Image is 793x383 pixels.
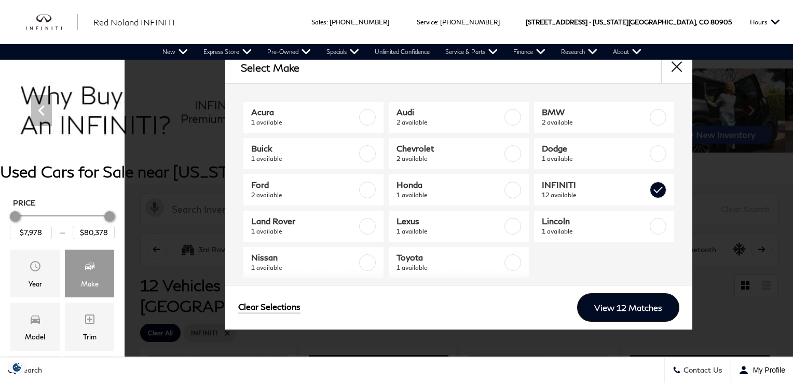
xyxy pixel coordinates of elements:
[93,17,175,27] span: Red Noland INFINITI
[10,303,60,350] div: ModelModel
[311,18,326,26] span: Sales
[330,18,389,26] a: [PHONE_NUMBER]
[367,44,437,60] a: Unlimited Confidence
[10,226,52,239] input: Minimum
[396,107,502,117] span: Audi
[542,216,648,226] span: Lincoln
[10,208,115,239] div: Price
[251,226,357,237] span: 1 available
[396,216,502,226] span: Lexus
[731,357,793,383] button: Open user profile menu
[155,44,649,60] nav: Main Navigation
[251,263,357,273] span: 1 available
[534,102,674,133] a: BMW2 available
[93,16,175,29] a: Red Noland INFINITI
[251,117,357,128] span: 1 available
[251,190,357,200] span: 2 available
[389,102,529,133] a: Audi2 available
[31,95,52,126] div: Previous
[10,250,60,297] div: YearYear
[26,14,78,31] a: infiniti
[505,44,553,60] a: Finance
[396,143,502,154] span: Chevrolet
[396,263,502,273] span: 1 available
[26,14,78,31] img: INFINITI
[534,138,674,169] a: Dodge1 available
[440,18,500,26] a: [PHONE_NUMBER]
[542,107,648,117] span: BMW
[65,303,114,350] div: TrimTrim
[542,190,648,200] span: 12 available
[577,293,679,322] a: View 12 Matches
[542,180,648,190] span: INFINITI
[437,18,439,26] span: :
[81,278,99,290] div: Make
[389,174,529,206] a: Honda1 available
[73,226,115,239] input: Maximum
[534,174,674,206] a: INFINITI12 available
[417,18,437,26] span: Service
[29,278,42,290] div: Year
[251,216,357,226] span: Land Rover
[542,226,648,237] span: 1 available
[243,211,384,242] a: Land Rover1 available
[243,247,384,278] a: Nissan1 available
[65,250,114,297] div: MakeMake
[542,154,648,164] span: 1 available
[238,302,300,314] a: Clear Selections
[84,310,96,331] span: Trim
[83,331,97,343] div: Trim
[259,44,319,60] a: Pre-Owned
[605,44,649,60] a: About
[243,138,384,169] a: Buick1 available
[196,44,259,60] a: Express Store
[5,362,29,373] section: Click to Open Cookie Consent Modal
[84,257,96,278] span: Make
[29,257,42,278] span: Year
[681,366,722,375] span: Contact Us
[542,143,648,154] span: Dodge
[389,247,529,278] a: Toyota1 available
[326,18,328,26] span: :
[251,143,357,154] span: Buick
[396,226,502,237] span: 1 available
[437,44,505,60] a: Service & Parts
[241,62,299,73] h2: Select Make
[396,180,502,190] span: Honda
[10,211,20,222] div: Minimum Price
[319,44,367,60] a: Specials
[749,366,785,374] span: My Profile
[396,117,502,128] span: 2 available
[25,331,45,343] div: Model
[5,362,29,373] img: Opt-Out Icon
[155,44,196,60] a: New
[389,138,529,169] a: Chevrolet2 available
[243,102,384,133] a: Acura1 available
[396,154,502,164] span: 2 available
[251,154,357,164] span: 1 available
[526,18,732,26] a: [STREET_ADDRESS] • [US_STATE][GEOGRAPHIC_DATA], CO 80905
[396,252,502,263] span: Toyota
[553,44,605,60] a: Research
[542,117,648,128] span: 2 available
[104,211,115,222] div: Maximum Price
[16,366,42,375] span: Search
[251,252,357,263] span: Nissan
[13,198,112,208] h5: Price
[251,180,357,190] span: Ford
[251,107,357,117] span: Acura
[396,190,502,200] span: 1 available
[389,211,529,242] a: Lexus1 available
[534,211,674,242] a: Lincoln1 available
[243,174,384,206] a: Ford2 available
[29,310,42,331] span: Model
[661,52,692,83] button: close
